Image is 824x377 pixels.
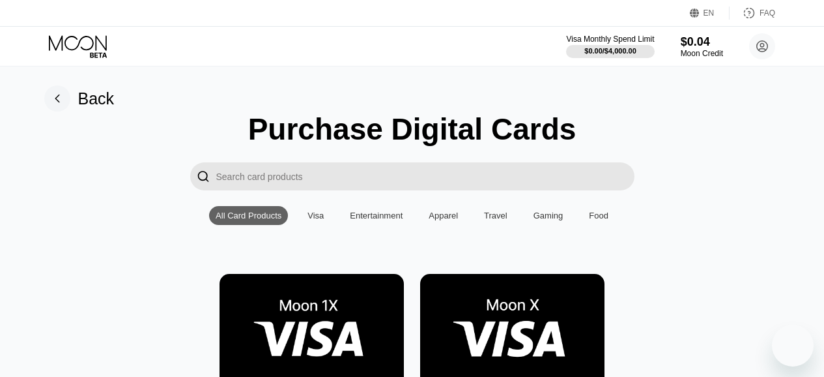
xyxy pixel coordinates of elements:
[690,7,730,20] div: EN
[703,8,715,18] div: EN
[584,47,636,55] div: $0.00 / $4,000.00
[216,211,281,220] div: All Card Products
[681,35,723,58] div: $0.04Moon Credit
[78,89,115,108] div: Back
[343,206,409,225] div: Entertainment
[681,35,723,49] div: $0.04
[307,211,324,220] div: Visa
[484,211,507,220] div: Travel
[533,211,563,220] div: Gaming
[197,169,210,184] div: 
[301,206,330,225] div: Visa
[566,35,654,44] div: Visa Monthly Spend Limit
[216,162,634,190] input: Search card products
[730,7,775,20] div: FAQ
[772,325,814,367] iframe: Button to launch messaging window
[190,162,216,190] div: 
[209,206,288,225] div: All Card Products
[422,206,464,225] div: Apparel
[582,206,615,225] div: Food
[527,206,570,225] div: Gaming
[429,211,458,220] div: Apparel
[44,85,115,112] div: Back
[589,211,608,220] div: Food
[477,206,514,225] div: Travel
[760,8,775,18] div: FAQ
[248,112,576,147] div: Purchase Digital Cards
[681,49,723,58] div: Moon Credit
[566,35,654,58] div: Visa Monthly Spend Limit$0.00/$4,000.00
[350,211,403,220] div: Entertainment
